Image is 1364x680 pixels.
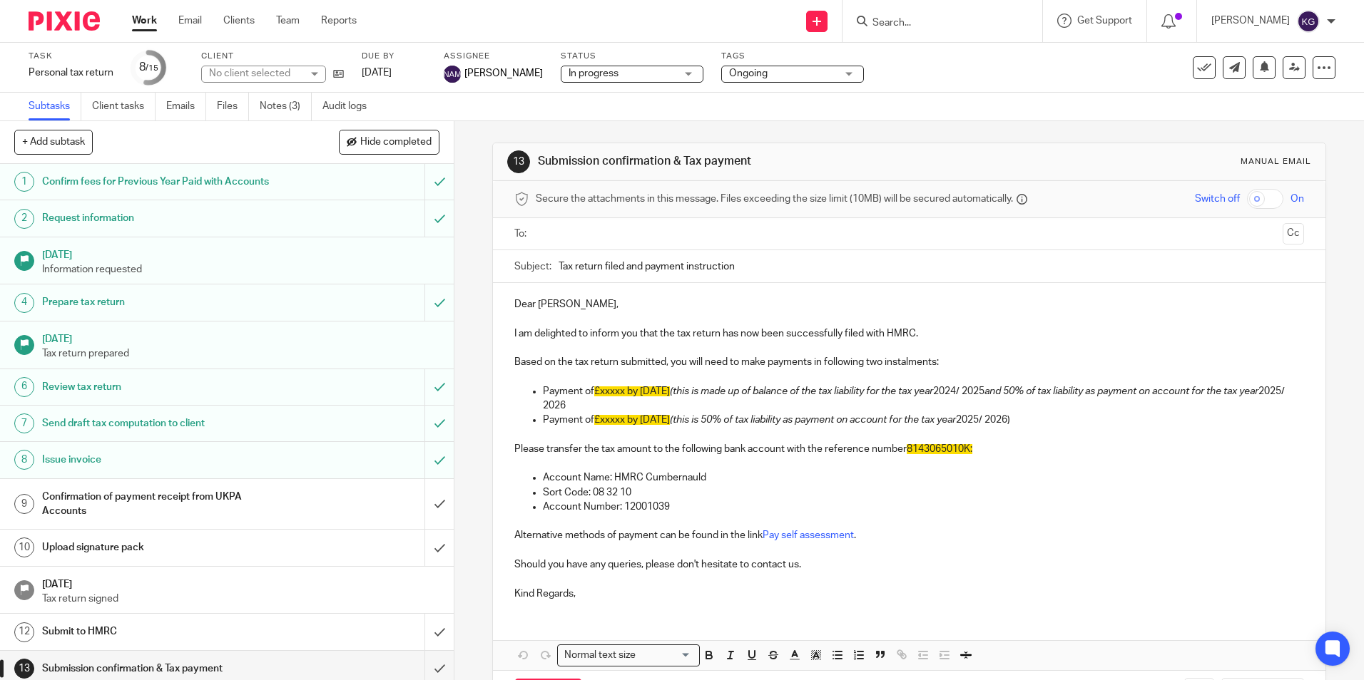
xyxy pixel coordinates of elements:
a: Clients [223,14,255,28]
div: 6 [14,377,34,397]
h1: Request information [42,207,287,229]
h1: Send draft tax computation to client [42,413,287,434]
h1: [DATE] [42,574,440,592]
a: Client tasks [92,93,156,120]
h1: Issue invoice [42,449,287,470]
span: In progress [569,68,619,78]
div: 9 [14,494,34,514]
button: Hide completed [339,130,439,154]
h1: Prepare tax return [42,292,287,313]
label: Status [561,51,703,62]
span: 8143065010K: [907,444,972,454]
h1: Confirm fees for Previous Year Paid with Accounts [42,171,287,192]
p: Tax return signed [42,592,440,606]
span: Ongoing [729,68,768,78]
p: Payment of 2025/ 2026) [543,413,1303,427]
span: Hide completed [360,137,432,148]
em: and 50% of tax liability as payment on account for the tax year [984,386,1258,396]
span: £xxxxx by [DATE] [594,386,670,396]
a: Team [276,14,300,28]
h1: Submit to HMRC [42,621,287,642]
label: Client [201,51,344,62]
span: [DATE] [362,68,392,78]
p: [PERSON_NAME] [1211,14,1290,28]
button: Cc [1283,223,1304,244]
p: Sort Code: 08 32 10 [543,485,1303,500]
img: svg%3E [444,66,461,83]
div: Search for option [557,644,700,666]
p: Kind Regards, [514,587,1303,601]
div: 12 [14,622,34,642]
input: Search [871,17,999,30]
div: 4 [14,293,34,313]
span: £xxxxx by [DATE] [594,415,670,425]
a: Work [132,14,157,28]
div: No client selected [209,66,302,81]
h1: Upload signature pack [42,537,287,558]
div: Personal tax return [29,66,113,80]
label: Task [29,51,113,62]
span: Switch off [1195,192,1240,206]
button: + Add subtask [14,130,93,154]
p: Information requested [42,262,440,277]
a: Notes (3) [260,93,312,120]
h1: Confirmation of payment receipt from UKPA Accounts [42,486,287,522]
h1: [DATE] [42,244,440,262]
div: 8 [14,450,34,470]
div: 7 [14,413,34,433]
div: Manual email [1241,156,1311,168]
p: Should you have any queries, please don't hesitate to contact us. [514,557,1303,572]
a: Reports [321,14,357,28]
a: Files [217,93,249,120]
a: Email [178,14,202,28]
a: Subtasks [29,93,81,120]
h1: [DATE] [42,329,440,346]
a: Pay self assessment [763,530,854,540]
p: Account Name: HMRC Cumbernauld [543,470,1303,485]
p: Dear [PERSON_NAME], [514,297,1303,311]
label: Assignee [444,51,543,62]
a: Audit logs [322,93,377,120]
p: Based on the tax return submitted, you will need to make payments in following two instalments: [514,355,1303,369]
span: On [1291,192,1304,206]
span: [PERSON_NAME] [464,66,543,81]
p: Please transfer the tax amount to the following bank account with the reference number [514,442,1303,456]
a: Emails [166,93,206,120]
div: 13 [507,150,530,173]
em: (this is made up of balance of the tax liability for the tax year [670,386,933,396]
label: To: [514,227,530,241]
p: Alternative methods of payment can be found in the link . [514,528,1303,542]
p: Payment of 2024/ 2025 2025/ 2026 [543,384,1303,413]
div: 13 [14,659,34,679]
h1: Submission confirmation & Tax payment [42,658,287,679]
p: Account Number: 12001039 [543,500,1303,514]
span: Normal text size [561,648,638,663]
p: I am delighted to inform you that the tax return has now been successfully filed with HMRC. [514,326,1303,341]
h1: Review tax return [42,376,287,398]
span: Secure the attachments in this message. Files exceeding the size limit (10MB) will be secured aut... [536,192,1013,206]
small: /15 [146,64,158,72]
em: (this is 50% of tax liability as payment on account for the tax year [670,415,956,425]
img: Pixie [29,11,100,31]
p: Tax return prepared [42,346,440,361]
span: Get Support [1077,16,1132,26]
label: Subject: [514,259,551,274]
div: 2 [14,209,34,229]
div: 10 [14,537,34,557]
h1: Submission confirmation & Tax payment [538,154,940,169]
div: 1 [14,172,34,192]
div: 8 [139,59,158,76]
label: Due by [362,51,426,62]
input: Search for option [640,648,691,663]
label: Tags [721,51,864,62]
img: svg%3E [1297,10,1320,33]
